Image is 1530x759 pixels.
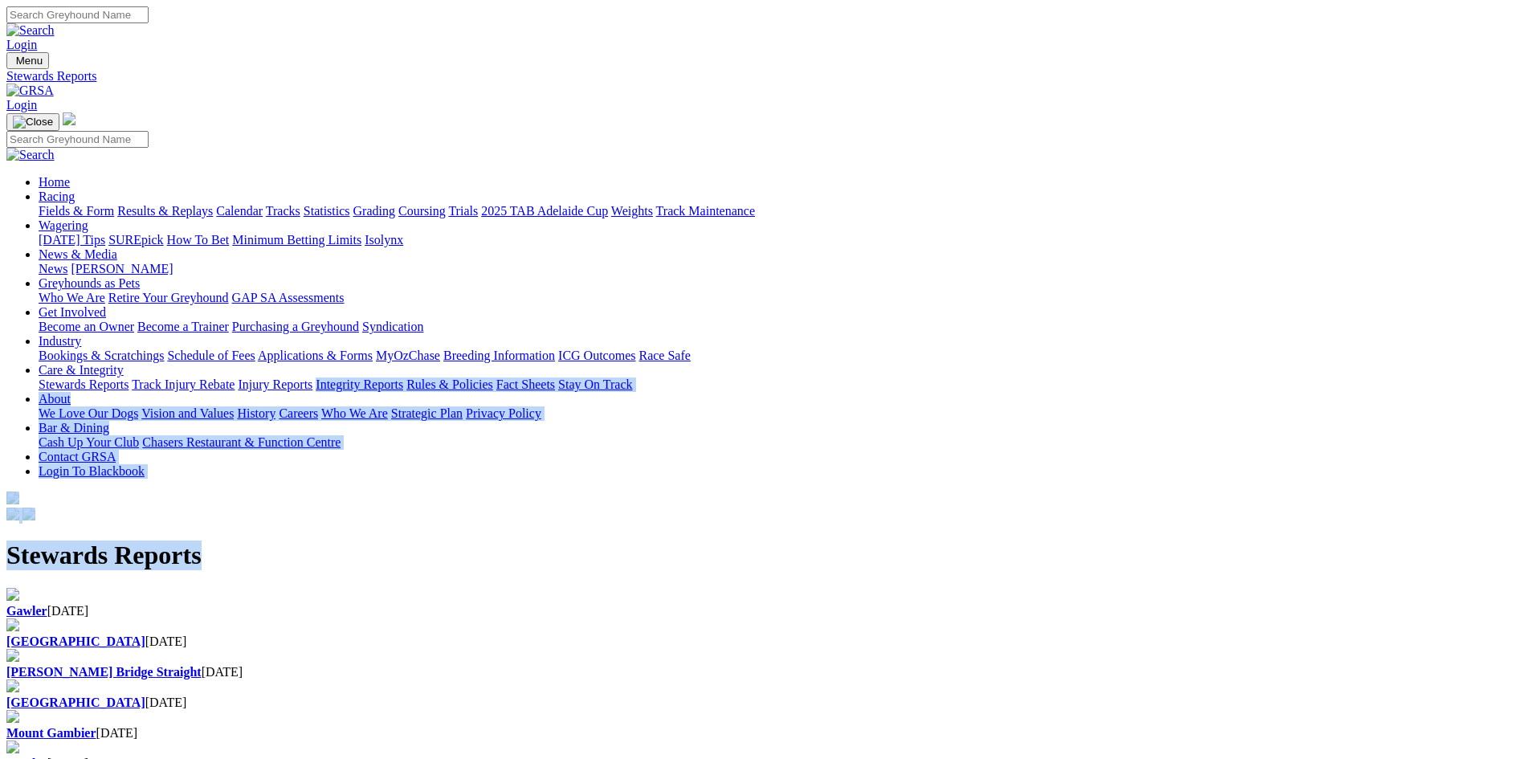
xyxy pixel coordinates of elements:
a: Injury Reports [238,377,312,391]
a: [DATE] Tips [39,233,105,247]
a: Stay On Track [558,377,632,391]
a: GAP SA Assessments [232,291,345,304]
a: Login [6,38,37,51]
a: Bookings & Scratchings [39,349,164,362]
div: [DATE] [6,635,1524,649]
img: file-red.svg [6,741,19,753]
div: Get Involved [39,320,1524,334]
a: Fields & Form [39,204,114,218]
a: Integrity Reports [316,377,403,391]
a: Login To Blackbook [39,464,145,478]
input: Search [6,131,149,148]
a: ICG Outcomes [558,349,635,362]
a: Track Injury Rebate [132,377,235,391]
h1: Stewards Reports [6,541,1524,570]
a: Wagering [39,218,88,232]
a: Minimum Betting Limits [232,233,361,247]
div: Care & Integrity [39,377,1524,392]
a: Fact Sheets [496,377,555,391]
div: Industry [39,349,1524,363]
a: History [237,406,275,420]
a: Statistics [304,204,350,218]
a: Vision and Values [141,406,234,420]
a: [GEOGRAPHIC_DATA] [6,696,145,709]
a: Stewards Reports [6,69,1524,84]
a: News & Media [39,247,117,261]
img: Search [6,148,55,162]
a: Retire Your Greyhound [108,291,229,304]
div: Greyhounds as Pets [39,291,1524,305]
img: Search [6,23,55,38]
a: Calendar [216,204,263,218]
a: Become a Trainer [137,320,229,333]
a: Grading [353,204,395,218]
a: MyOzChase [376,349,440,362]
div: News & Media [39,262,1524,276]
div: Bar & Dining [39,435,1524,450]
a: Industry [39,334,81,348]
a: Applications & Forms [258,349,373,362]
a: Greyhounds as Pets [39,276,140,290]
a: Schedule of Fees [167,349,255,362]
img: file-red.svg [6,649,19,662]
a: Results & Replays [117,204,213,218]
div: Wagering [39,233,1524,247]
a: Cash Up Your Club [39,435,139,449]
a: Contact GRSA [39,450,116,463]
a: [GEOGRAPHIC_DATA] [6,635,145,648]
button: Toggle navigation [6,113,59,131]
a: Trials [448,204,478,218]
img: logo-grsa-white.png [6,492,19,504]
a: [PERSON_NAME] [71,262,173,275]
img: twitter.svg [22,508,35,520]
a: Purchasing a Greyhound [232,320,359,333]
a: Care & Integrity [39,363,124,377]
a: Bar & Dining [39,421,109,435]
a: Privacy Policy [466,406,541,420]
div: [DATE] [6,604,1524,618]
a: Gawler [6,604,47,618]
a: Rules & Policies [406,377,493,391]
div: [DATE] [6,696,1524,710]
a: Race Safe [639,349,690,362]
a: How To Bet [167,233,230,247]
a: We Love Our Dogs [39,406,138,420]
a: Strategic Plan [391,406,463,420]
span: Menu [16,55,43,67]
a: News [39,262,67,275]
a: Weights [611,204,653,218]
a: Isolynx [365,233,403,247]
div: [DATE] [6,726,1524,741]
input: Search [6,6,149,23]
div: Racing [39,204,1524,218]
a: Tracks [266,204,300,218]
a: Racing [39,190,75,203]
a: Chasers Restaurant & Function Centre [142,435,341,449]
img: Close [13,116,53,129]
img: file-red.svg [6,618,19,631]
a: Coursing [398,204,446,218]
a: 2025 TAB Adelaide Cup [481,204,608,218]
img: logo-grsa-white.png [63,112,75,125]
a: [PERSON_NAME] Bridge Straight [6,665,202,679]
a: Who We Are [321,406,388,420]
a: Home [39,175,70,189]
a: Breeding Information [443,349,555,362]
a: Get Involved [39,305,106,319]
div: About [39,406,1524,421]
a: Track Maintenance [656,204,755,218]
a: Become an Owner [39,320,134,333]
img: file-red.svg [6,679,19,692]
a: Mount Gambier [6,726,96,740]
div: [DATE] [6,665,1524,679]
a: Who We Are [39,291,105,304]
img: file-red.svg [6,588,19,601]
a: Stewards Reports [39,377,129,391]
img: file-red.svg [6,710,19,723]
